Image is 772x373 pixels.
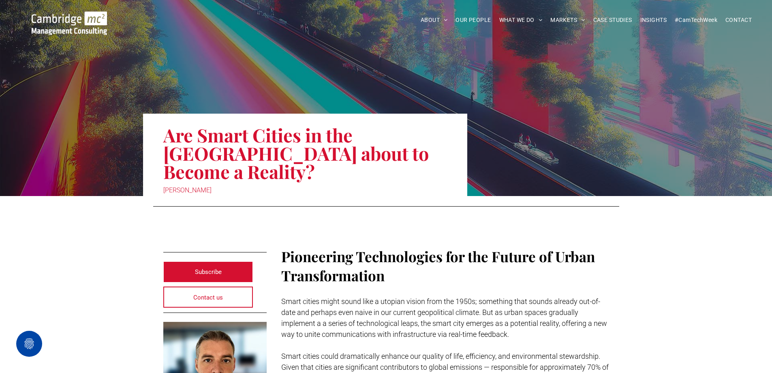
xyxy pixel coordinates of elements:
[589,14,636,26] a: CASE STUDIES
[32,13,107,21] a: Your Business Transformed | Cambridge Management Consulting
[495,14,547,26] a: WHAT WE DO
[671,14,721,26] a: #CamTechWeek
[281,297,607,339] span: Smart cities might sound like a utopian vision from the 1950s; something that sounds already out-...
[636,14,671,26] a: INSIGHTS
[193,287,223,308] span: Contact us
[163,185,447,196] div: [PERSON_NAME]
[417,14,452,26] a: ABOUT
[32,11,107,35] img: Cambridge MC Logo, digital transformation
[163,287,253,308] a: Contact us
[721,14,756,26] a: CONTACT
[163,261,253,282] a: Subscribe
[163,125,447,181] h1: Are Smart Cities in the [GEOGRAPHIC_DATA] about to Become a Reality?
[195,262,222,282] span: Subscribe
[451,14,495,26] a: OUR PEOPLE
[546,14,589,26] a: MARKETS
[281,247,595,285] span: Pioneering Technologies for the Future of Urban Transformation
